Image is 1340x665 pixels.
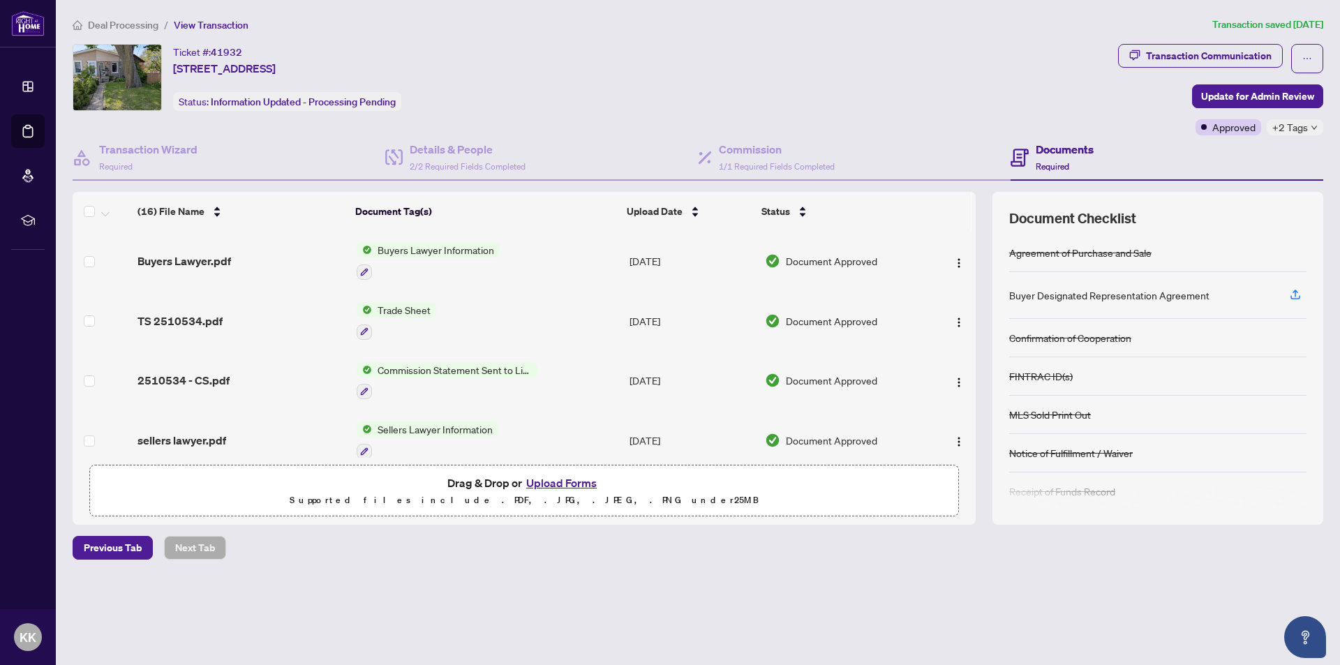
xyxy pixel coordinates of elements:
[756,192,924,231] th: Status
[624,410,759,470] td: [DATE]
[1302,54,1312,63] span: ellipsis
[765,253,780,269] img: Document Status
[357,242,372,257] img: Status Icon
[350,192,622,231] th: Document Tag(s)
[1009,209,1136,228] span: Document Checklist
[948,250,970,272] button: Logo
[20,627,36,647] span: KK
[84,537,142,559] span: Previous Tab
[1009,407,1091,422] div: MLS Sold Print Out
[621,192,756,231] th: Upload Date
[410,161,526,172] span: 2/2 Required Fields Completed
[98,492,950,509] p: Supported files include .PDF, .JPG, .JPEG, .PNG under 25 MB
[765,313,780,329] img: Document Status
[137,313,223,329] span: TS 2510534.pdf
[88,19,158,31] span: Deal Processing
[372,302,436,317] span: Trade Sheet
[99,141,198,158] h4: Transaction Wizard
[786,313,877,329] span: Document Approved
[953,377,965,388] img: Logo
[948,369,970,391] button: Logo
[1009,245,1152,260] div: Agreement of Purchase and Sale
[1009,484,1115,499] div: Receipt of Funds Record
[1036,161,1069,172] span: Required
[624,231,759,291] td: [DATE]
[164,17,168,33] li: /
[786,373,877,388] span: Document Approved
[357,421,498,459] button: Status IconSellers Lawyer Information
[719,141,835,158] h4: Commission
[211,46,242,59] span: 41932
[765,433,780,448] img: Document Status
[357,242,500,280] button: Status IconBuyers Lawyer Information
[11,10,45,36] img: logo
[953,257,965,269] img: Logo
[90,465,958,517] span: Drag & Drop orUpload FormsSupported files include .PDF, .JPG, .JPEG, .PNG under25MB
[522,474,601,492] button: Upload Forms
[1311,124,1318,131] span: down
[1212,17,1323,33] article: Transaction saved [DATE]
[447,474,601,492] span: Drag & Drop or
[1201,85,1314,107] span: Update for Admin Review
[357,362,372,378] img: Status Icon
[1212,119,1256,135] span: Approved
[1009,330,1131,345] div: Confirmation of Cooperation
[137,432,226,449] span: sellers lawyer.pdf
[372,242,500,257] span: Buyers Lawyer Information
[132,192,350,231] th: (16) File Name
[765,373,780,388] img: Document Status
[786,253,877,269] span: Document Approved
[73,20,82,30] span: home
[357,362,537,400] button: Status IconCommission Statement Sent to Listing Brokerage
[1192,84,1323,108] button: Update for Admin Review
[1284,616,1326,658] button: Open asap
[948,310,970,332] button: Logo
[1009,287,1209,303] div: Buyer Designated Representation Agreement
[1009,368,1073,384] div: FINTRAC ID(s)
[357,302,436,340] button: Status IconTrade Sheet
[1009,445,1133,461] div: Notice of Fulfillment / Waiver
[73,536,153,560] button: Previous Tab
[174,19,248,31] span: View Transaction
[1272,119,1308,135] span: +2 Tags
[357,421,372,437] img: Status Icon
[719,161,835,172] span: 1/1 Required Fields Completed
[624,291,759,351] td: [DATE]
[173,44,242,60] div: Ticket #:
[761,204,790,219] span: Status
[164,536,226,560] button: Next Tab
[372,362,537,378] span: Commission Statement Sent to Listing Brokerage
[1118,44,1283,68] button: Transaction Communication
[137,253,231,269] span: Buyers Lawyer.pdf
[73,45,161,110] img: IMG-W12186357_1.jpg
[786,433,877,448] span: Document Approved
[211,96,396,108] span: Information Updated - Processing Pending
[627,204,683,219] span: Upload Date
[410,141,526,158] h4: Details & People
[624,351,759,411] td: [DATE]
[173,92,401,111] div: Status:
[137,204,204,219] span: (16) File Name
[1036,141,1094,158] h4: Documents
[1146,45,1272,67] div: Transaction Communication
[137,372,230,389] span: 2510534 - CS.pdf
[357,302,372,317] img: Status Icon
[953,436,965,447] img: Logo
[953,317,965,328] img: Logo
[99,161,133,172] span: Required
[948,429,970,451] button: Logo
[372,421,498,437] span: Sellers Lawyer Information
[173,60,276,77] span: [STREET_ADDRESS]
